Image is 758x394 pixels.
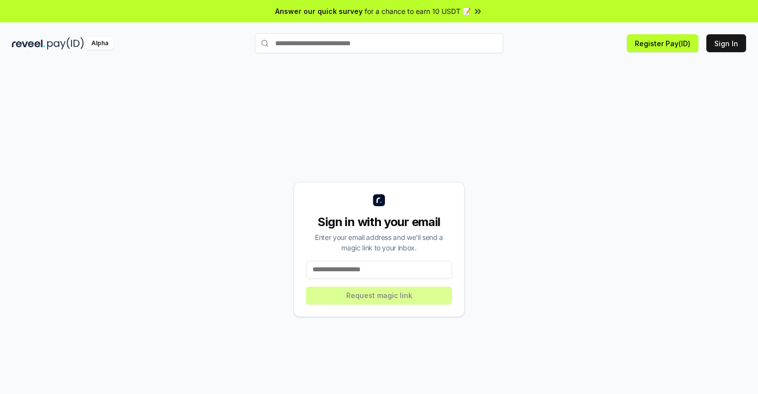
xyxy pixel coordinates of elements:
img: reveel_dark [12,37,45,50]
button: Sign In [706,34,746,52]
div: Alpha [86,37,114,50]
button: Register Pay(ID) [627,34,698,52]
img: pay_id [47,37,84,50]
span: Answer our quick survey [275,6,363,16]
div: Enter your email address and we’ll send a magic link to your inbox. [306,232,452,253]
img: logo_small [373,194,385,206]
span: for a chance to earn 10 USDT 📝 [365,6,471,16]
div: Sign in with your email [306,214,452,230]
